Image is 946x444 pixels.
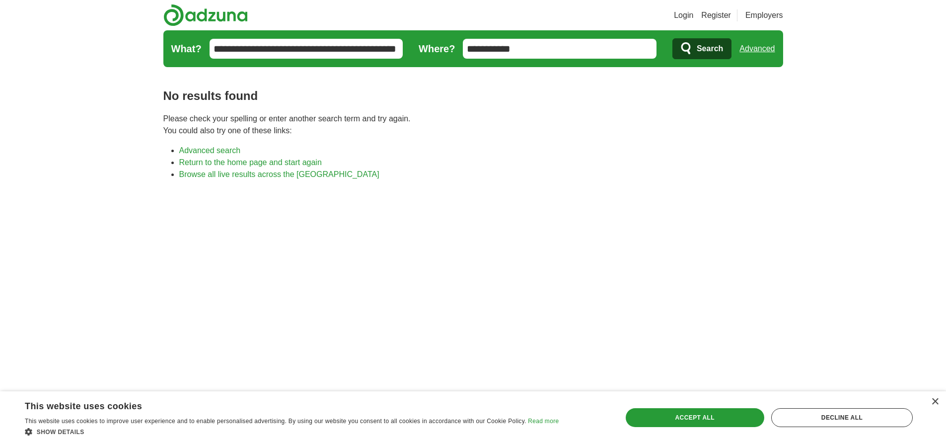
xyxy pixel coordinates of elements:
span: This website uses cookies to improve user experience and to enable personalised advertising. By u... [25,418,526,425]
iframe: Ads by Google [163,188,783,426]
div: This website uses cookies [25,397,534,412]
img: Adzuna logo [163,4,248,26]
p: Please check your spelling or enter another search term and try again. You could also try one of ... [163,113,783,137]
a: Advanced [739,39,775,59]
h1: No results found [163,87,783,105]
a: Advanced search [179,146,241,155]
a: Browse all live results across the [GEOGRAPHIC_DATA] [179,170,379,178]
a: Employers [745,9,783,21]
div: Show details [25,427,559,437]
span: Show details [37,429,84,436]
div: Decline all [771,408,913,427]
a: Return to the home page and start again [179,158,322,167]
div: Accept all [626,408,764,427]
div: Close [931,398,939,406]
a: Login [674,9,693,21]
label: Where? [419,41,455,56]
a: Read more, opens a new window [528,418,559,425]
span: Search [697,39,723,59]
a: Register [701,9,731,21]
label: What? [171,41,202,56]
button: Search [672,38,731,59]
